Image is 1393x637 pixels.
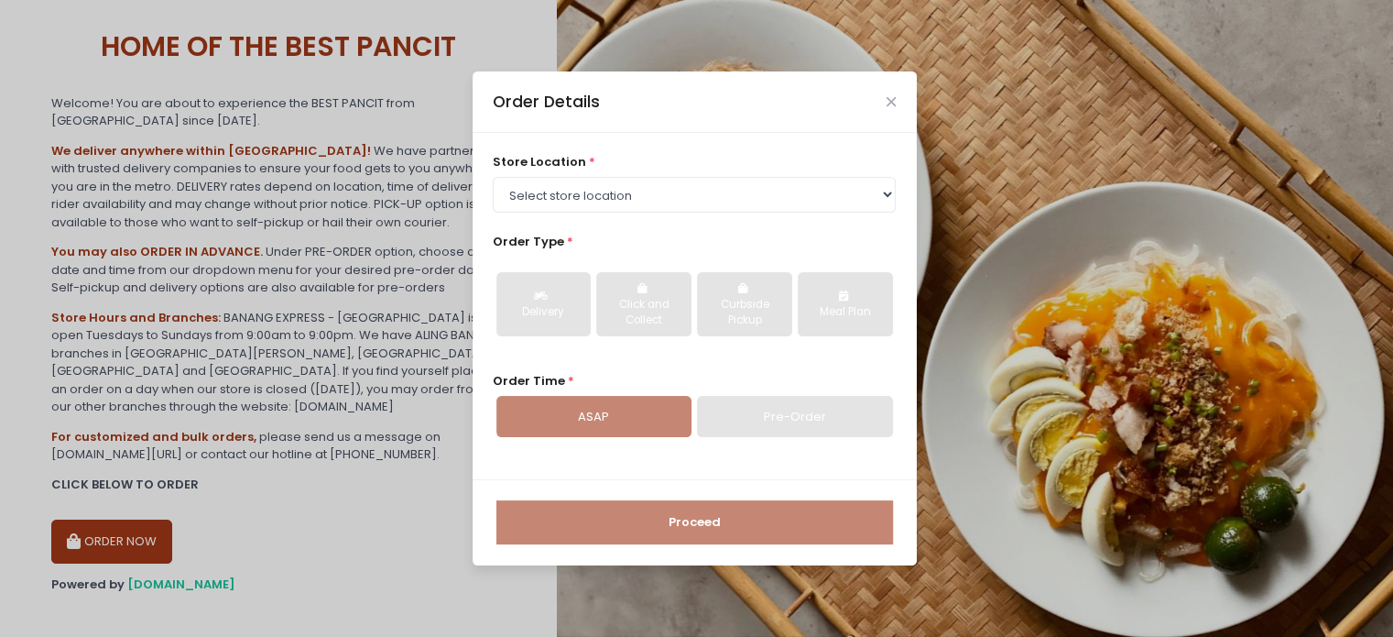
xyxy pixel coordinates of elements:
button: Close [887,97,896,106]
div: Order Details [493,90,600,114]
span: Order Time [493,372,565,390]
button: Proceed [496,500,893,544]
button: Meal Plan [798,272,892,336]
button: Curbside Pickup [697,272,791,336]
button: Delivery [496,272,591,336]
span: store location [493,153,586,170]
div: Meal Plan [811,304,879,321]
div: Curbside Pickup [710,297,778,329]
div: Click and Collect [609,297,678,329]
span: Order Type [493,233,564,250]
button: Click and Collect [596,272,691,336]
div: Delivery [509,304,578,321]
